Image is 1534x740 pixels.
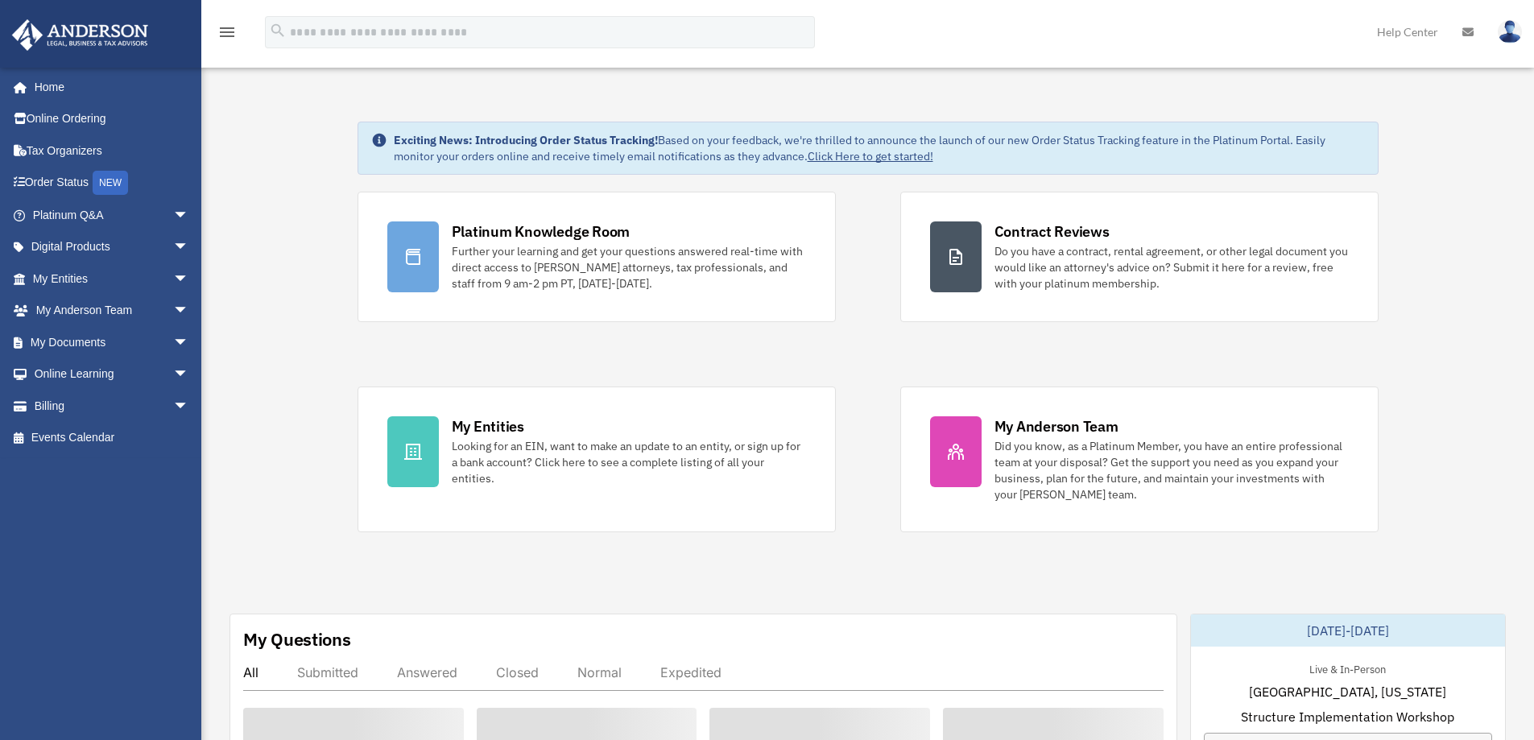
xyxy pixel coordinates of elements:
span: arrow_drop_down [173,295,205,328]
strong: Exciting News: Introducing Order Status Tracking! [394,133,658,147]
div: Platinum Knowledge Room [452,221,631,242]
a: Platinum Knowledge Room Further your learning and get your questions answered real-time with dire... [358,192,836,322]
span: Structure Implementation Workshop [1241,707,1454,726]
div: Based on your feedback, we're thrilled to announce the launch of our new Order Status Tracking fe... [394,132,1365,164]
a: Online Ordering [11,103,213,135]
span: arrow_drop_down [173,231,205,264]
div: Submitted [297,664,358,680]
div: Further your learning and get your questions answered real-time with direct access to [PERSON_NAM... [452,243,806,291]
img: Anderson Advisors Platinum Portal [7,19,153,51]
a: Billingarrow_drop_down [11,390,213,422]
i: search [269,22,287,39]
span: arrow_drop_down [173,390,205,423]
a: Online Learningarrow_drop_down [11,358,213,391]
span: arrow_drop_down [173,199,205,232]
div: Closed [496,664,539,680]
a: My Entities Looking for an EIN, want to make an update to an entity, or sign up for a bank accoun... [358,387,836,532]
span: arrow_drop_down [173,326,205,359]
a: Tax Organizers [11,134,213,167]
div: My Anderson Team [994,416,1118,436]
div: Live & In-Person [1296,659,1399,676]
a: My Anderson Team Did you know, as a Platinum Member, you have an entire professional team at your... [900,387,1379,532]
img: User Pic [1498,20,1522,43]
i: menu [217,23,237,42]
div: My Entities [452,416,524,436]
a: My Documentsarrow_drop_down [11,326,213,358]
div: Normal [577,664,622,680]
span: arrow_drop_down [173,263,205,296]
div: Answered [397,664,457,680]
a: Digital Productsarrow_drop_down [11,231,213,263]
a: Events Calendar [11,422,213,454]
a: Order StatusNEW [11,167,213,200]
div: My Questions [243,627,351,651]
span: [GEOGRAPHIC_DATA], [US_STATE] [1249,682,1446,701]
div: [DATE]-[DATE] [1191,614,1505,647]
div: Contract Reviews [994,221,1110,242]
a: Contract Reviews Do you have a contract, rental agreement, or other legal document you would like... [900,192,1379,322]
div: Do you have a contract, rental agreement, or other legal document you would like an attorney's ad... [994,243,1349,291]
div: Looking for an EIN, want to make an update to an entity, or sign up for a bank account? Click her... [452,438,806,486]
a: My Anderson Teamarrow_drop_down [11,295,213,327]
a: Click Here to get started! [808,149,933,163]
div: Expedited [660,664,722,680]
a: Home [11,71,205,103]
a: Platinum Q&Aarrow_drop_down [11,199,213,231]
span: arrow_drop_down [173,358,205,391]
a: menu [217,28,237,42]
a: My Entitiesarrow_drop_down [11,263,213,295]
div: NEW [93,171,128,195]
div: Did you know, as a Platinum Member, you have an entire professional team at your disposal? Get th... [994,438,1349,502]
div: All [243,664,258,680]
